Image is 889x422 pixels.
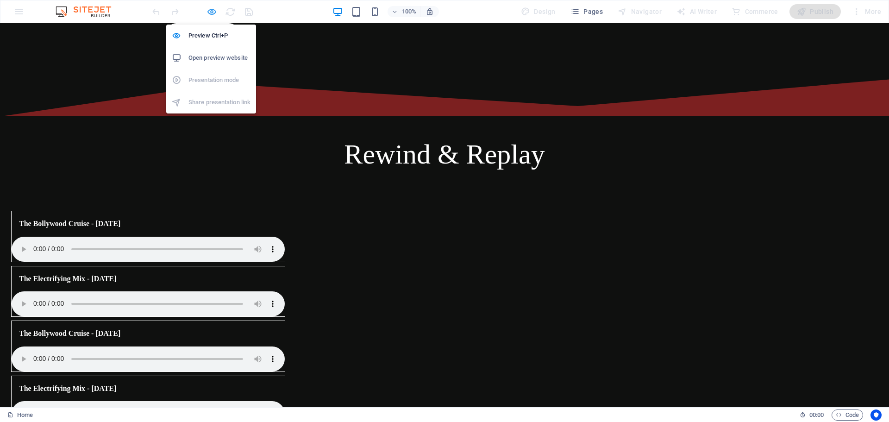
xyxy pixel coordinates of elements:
h6: 100% [401,6,416,17]
span: : [816,411,817,418]
button: Code [832,409,863,421]
button: 100% [388,6,420,17]
span: Pages [570,7,603,16]
h3: The Bollywood Cruise - [DATE] [19,195,120,206]
h3: The Electrifying Mix - [DATE] [19,360,116,371]
h6: Preview Ctrl+P [188,30,250,41]
h6: Session time [800,409,824,421]
span: Code [836,409,859,421]
h3: The Electrifying Mix - [DATE] [19,251,116,261]
div: Design (Ctrl+Alt+Y) [517,4,559,19]
button: Pages [567,4,607,19]
img: Editor Logo [53,6,123,17]
a: Click to cancel selection. Double-click to open Pages [7,409,33,421]
span: 00 00 [809,409,824,421]
i: On resize automatically adjust zoom level to fit chosen device. [426,7,434,16]
button: Usercentrics [870,409,882,421]
h6: Open preview website [188,52,250,63]
h3: The Bollywood Cruise - [DATE] [19,305,120,315]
